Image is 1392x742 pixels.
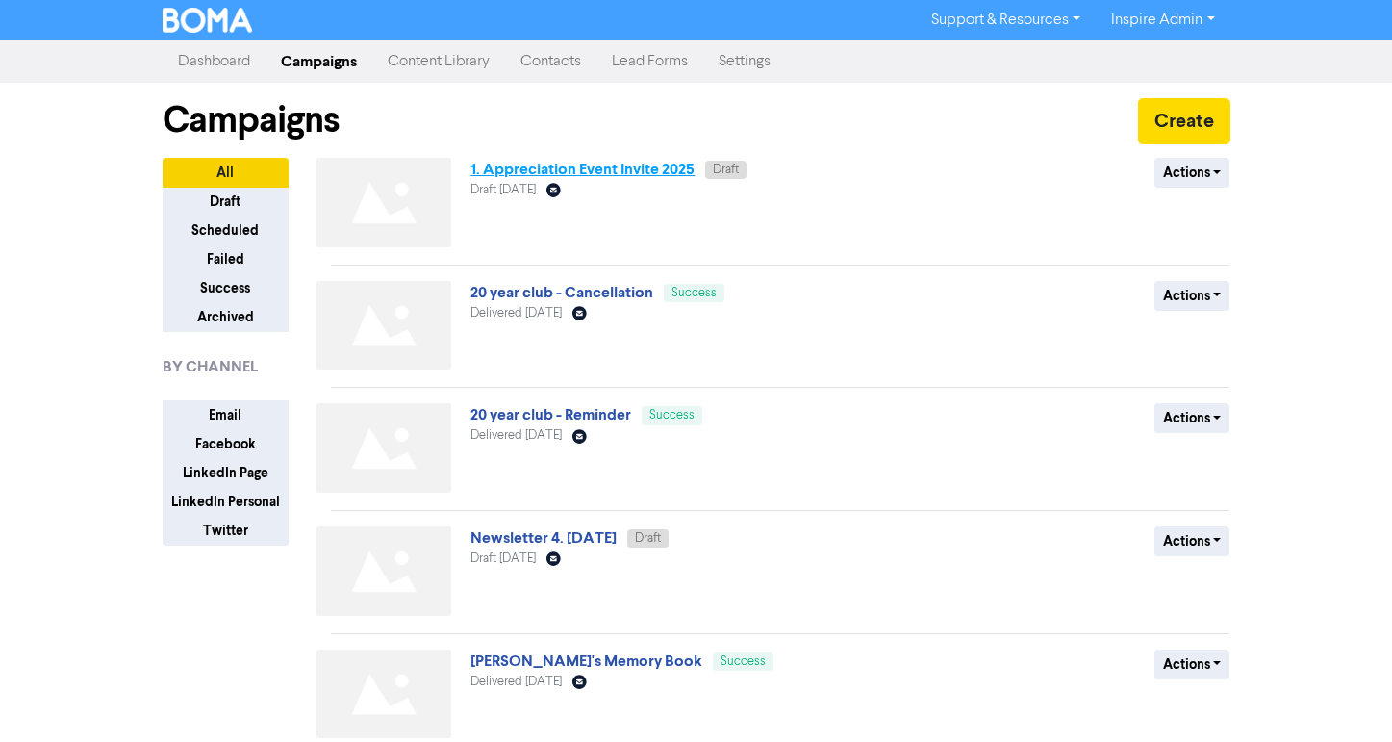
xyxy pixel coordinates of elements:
[163,8,253,33] img: BOMA Logo
[470,283,653,302] a: 20 year club - Cancellation
[316,403,451,493] img: Not found
[721,655,766,668] span: Success
[163,216,289,245] button: Scheduled
[470,160,695,179] a: 1. Appreciation Event Invite 2025
[1154,158,1230,188] button: Actions
[163,400,289,430] button: Email
[316,281,451,371] img: Not found
[163,487,289,517] button: LinkedIn Personal
[163,187,289,217] button: Draft
[163,516,289,546] button: Twitter
[163,158,289,188] button: All
[649,409,695,422] span: Success
[163,42,266,81] a: Dashboard
[470,405,631,424] a: 20 year club - Reminder
[1096,5,1229,36] a: Inspire Admin
[1154,281,1230,311] button: Actions
[470,552,536,565] span: Draft [DATE]
[470,676,562,688] span: Delivered [DATE]
[505,42,596,81] a: Contacts
[635,532,661,545] span: Draft
[316,650,451,739] img: Not found
[266,42,372,81] a: Campaigns
[163,458,289,488] button: LinkedIn Page
[470,528,617,548] a: Newsletter 4. [DATE]
[163,273,289,303] button: Success
[1154,526,1230,556] button: Actions
[703,42,786,81] a: Settings
[470,307,562,320] span: Delivered [DATE]
[470,429,562,442] span: Delivered [DATE]
[470,184,536,196] span: Draft [DATE]
[163,244,289,274] button: Failed
[1138,98,1230,144] button: Create
[596,42,703,81] a: Lead Forms
[1154,650,1230,679] button: Actions
[470,652,702,671] a: [PERSON_NAME]'s Memory Book
[1296,650,1392,742] iframe: Chat Widget
[713,164,739,176] span: Draft
[1154,403,1230,433] button: Actions
[163,429,289,459] button: Facebook
[163,302,289,332] button: Archived
[163,355,258,378] span: BY CHANNEL
[163,98,340,142] h1: Campaigns
[372,42,505,81] a: Content Library
[316,158,451,247] img: Not found
[316,526,451,616] img: Not found
[671,287,717,299] span: Success
[916,5,1096,36] a: Support & Resources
